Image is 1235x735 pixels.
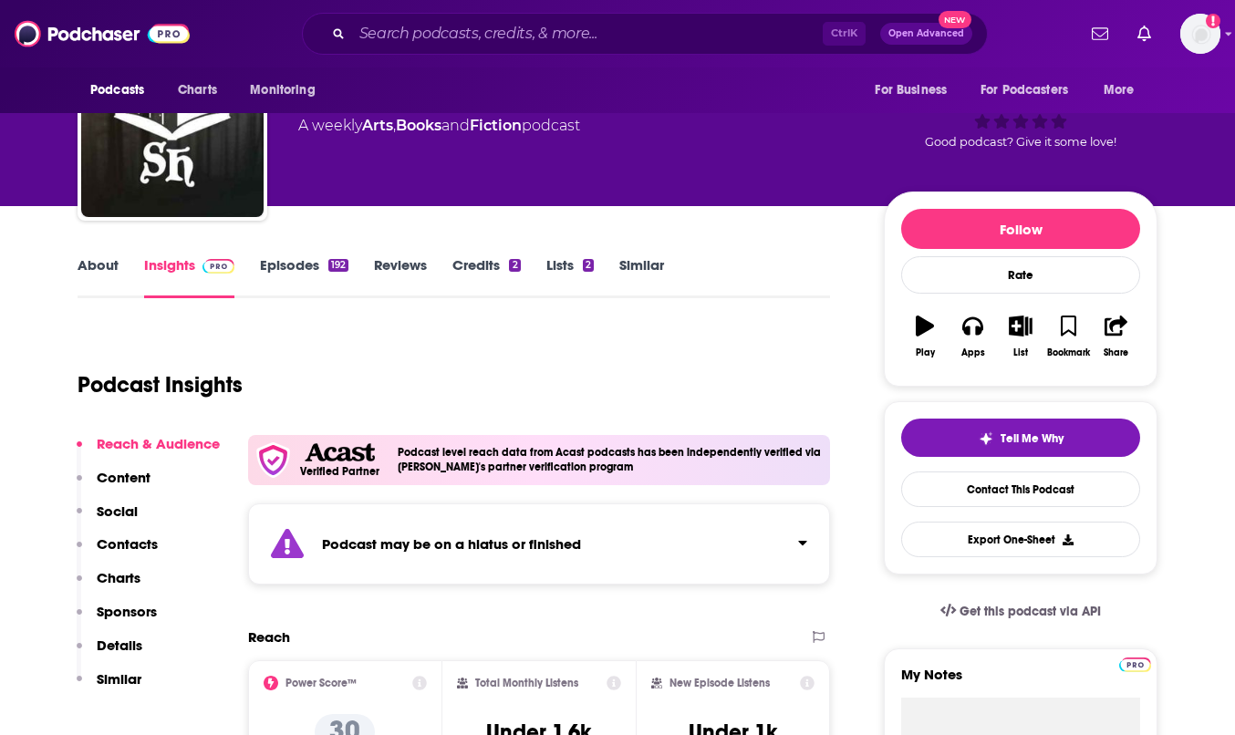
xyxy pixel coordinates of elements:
[901,256,1140,294] div: Rate
[1047,347,1090,358] div: Bookmark
[97,469,150,486] p: Content
[78,256,119,298] a: About
[901,522,1140,557] button: Export One-Sheet
[255,442,291,478] img: verfied icon
[298,115,580,137] div: A weekly podcast
[1119,657,1151,672] img: Podchaser Pro
[97,569,140,586] p: Charts
[362,117,393,134] a: Arts
[97,535,158,553] p: Contacts
[305,443,374,462] img: Acast
[78,73,168,108] button: open menu
[166,73,228,108] a: Charts
[77,637,142,670] button: Details
[178,78,217,103] span: Charts
[862,73,970,108] button: open menu
[509,259,520,272] div: 2
[546,256,594,298] a: Lists2
[322,535,581,553] strong: Podcast may be on a hiatus or finished
[97,502,138,520] p: Social
[475,677,578,689] h2: Total Monthly Listens
[669,677,770,689] h2: New Episode Listens
[81,35,264,217] img: Sley House Presents
[202,259,234,274] img: Podchaser Pro
[960,604,1101,619] span: Get this podcast via API
[250,78,315,103] span: Monitoring
[969,73,1095,108] button: open menu
[300,466,379,477] h5: Verified Partner
[77,469,150,502] button: Content
[248,503,830,585] section: Click to expand status details
[1180,14,1220,54] button: Show profile menu
[374,256,427,298] a: Reviews
[1104,347,1128,358] div: Share
[1130,18,1158,49] a: Show notifications dropdown
[1093,304,1140,369] button: Share
[901,304,949,369] button: Play
[875,78,947,103] span: For Business
[328,259,348,272] div: 192
[77,569,140,603] button: Charts
[393,117,396,134] span: ,
[1091,73,1157,108] button: open menu
[1104,78,1135,103] span: More
[97,603,157,620] p: Sponsors
[901,471,1140,507] a: Contact This Podcast
[901,666,1140,698] label: My Notes
[979,431,993,446] img: tell me why sparkle
[77,603,157,637] button: Sponsors
[916,347,935,358] div: Play
[248,628,290,646] h2: Reach
[1085,18,1116,49] a: Show notifications dropdown
[144,256,234,298] a: InsightsPodchaser Pro
[901,419,1140,457] button: tell me why sparkleTell Me Why
[1180,14,1220,54] span: Logged in as eringalloway
[1206,14,1220,28] svg: Add a profile image
[1001,431,1064,446] span: Tell Me Why
[352,19,823,48] input: Search podcasts, credits, & more...
[901,209,1140,249] button: Follow
[285,677,357,689] h2: Power Score™
[583,259,594,272] div: 2
[441,117,470,134] span: and
[619,256,664,298] a: Similar
[302,13,988,55] div: Search podcasts, credits, & more...
[949,304,996,369] button: Apps
[1013,347,1028,358] div: List
[981,78,1068,103] span: For Podcasters
[926,589,1116,634] a: Get this podcast via API
[97,637,142,654] p: Details
[880,23,972,45] button: Open AdvancedNew
[77,670,141,704] button: Similar
[237,73,338,108] button: open menu
[77,435,220,469] button: Reach & Audience
[398,446,823,473] h4: Podcast level reach data from Acast podcasts has been independently verified via [PERSON_NAME]'s ...
[77,502,138,536] button: Social
[1119,655,1151,672] a: Pro website
[939,11,971,28] span: New
[1044,304,1092,369] button: Bookmark
[997,304,1044,369] button: List
[823,22,866,46] span: Ctrl K
[97,435,220,452] p: Reach & Audience
[78,371,243,399] h1: Podcast Insights
[260,256,348,298] a: Episodes192
[888,29,964,38] span: Open Advanced
[1180,14,1220,54] img: User Profile
[15,16,190,51] img: Podchaser - Follow, Share and Rate Podcasts
[925,135,1116,149] span: Good podcast? Give it some love!
[90,78,144,103] span: Podcasts
[452,256,520,298] a: Credits2
[396,117,441,134] a: Books
[77,535,158,569] button: Contacts
[961,347,985,358] div: Apps
[470,117,522,134] a: Fiction
[97,670,141,688] p: Similar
